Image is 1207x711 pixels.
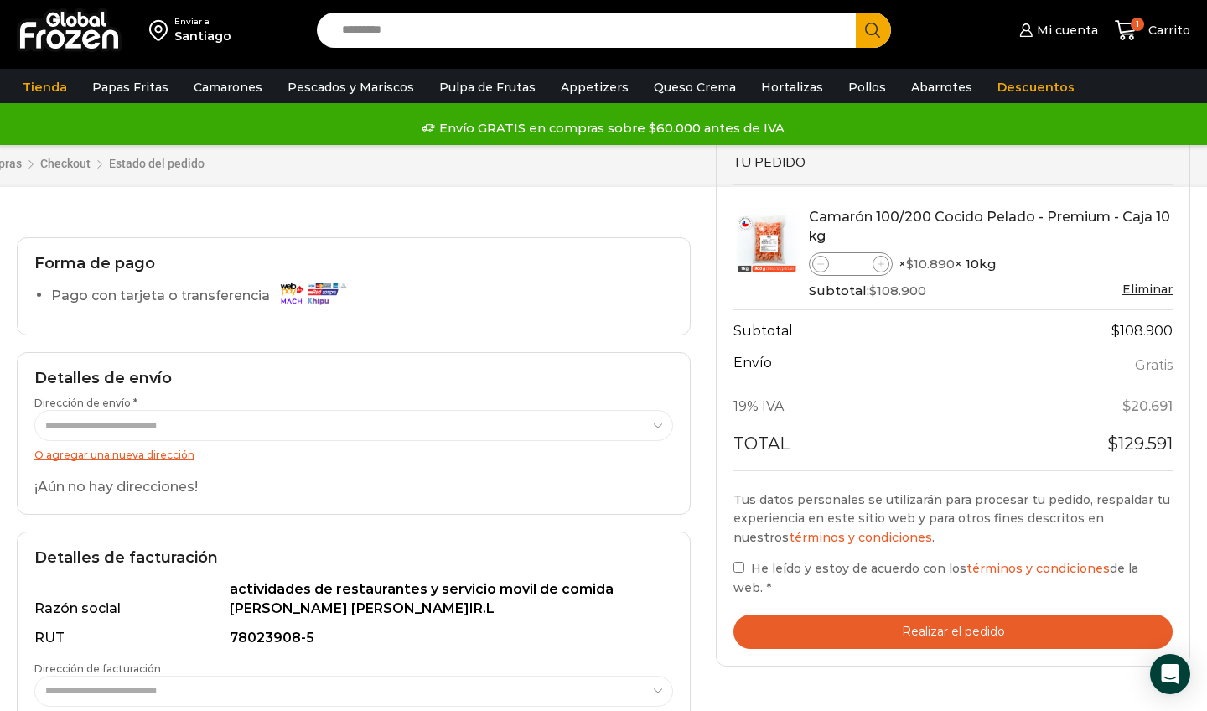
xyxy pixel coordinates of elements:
h2: Detalles de facturación [34,549,673,568]
th: Subtotal [733,309,951,350]
abbr: requerido [766,580,771,595]
select: Dirección de facturación [34,676,673,707]
span: $ [906,256,914,272]
a: 1 Carrito [1115,11,1190,50]
th: 19% IVA [733,388,951,427]
label: Pago con tarjeta o transferencia [51,282,355,311]
a: Pollos [840,71,894,103]
span: Mi cuenta [1033,22,1098,39]
a: O agregar una nueva dirección [34,449,194,461]
p: Tus datos personales se utilizarán para procesar tu pedido, respaldar tu experiencia en este siti... [733,490,1173,547]
a: Pescados y Mariscos [279,71,422,103]
span: Tu pedido [733,153,806,172]
a: términos y condiciones [789,530,932,545]
bdi: 108.900 [869,283,926,298]
th: Envío [733,350,951,388]
select: Dirección de envío * [34,410,673,441]
a: Eliminar [1122,282,1173,297]
div: Santiago [174,28,231,44]
div: ¡Aún no hay direcciones! [34,478,673,497]
div: RUT [34,629,226,648]
span: 20.691 [1122,398,1173,414]
a: Camarón 100/200 Cocido Pelado - Premium - Caja 10 kg [809,209,1170,244]
h2: Detalles de envío [34,370,673,388]
span: $ [1122,398,1131,414]
a: Mi cuenta [1015,13,1097,47]
bdi: 10.890 [906,256,955,272]
div: Enviar a [174,16,231,28]
a: Pulpa de Frutas [431,71,544,103]
div: actividades de restaurantes y servicio movil de comida [PERSON_NAME] [PERSON_NAME]IR.L [230,580,664,619]
span: $ [869,283,877,298]
a: Hortalizas [753,71,831,103]
span: Carrito [1144,22,1190,39]
span: $ [1111,323,1120,339]
span: He leído y estoy de acuerdo con los de la web. [733,561,1138,594]
label: Dirección de facturación [34,662,673,707]
div: × × 10kg [809,252,1173,276]
div: Razón social [34,599,226,619]
img: address-field-icon.svg [149,16,174,44]
div: Subtotal: [809,282,1173,300]
input: Product quantity [829,254,873,274]
bdi: 108.900 [1111,323,1173,339]
a: Tienda [14,71,75,103]
a: Abarrotes [903,71,981,103]
input: He leído y estoy de acuerdo con lostérminos y condicionesde la web. * [733,562,744,573]
a: Queso Crema [645,71,744,103]
label: Gratis [1135,354,1173,378]
a: Appetizers [552,71,637,103]
a: Papas Fritas [84,71,177,103]
span: $ [1107,433,1118,454]
button: Search button [856,13,891,48]
a: Descuentos [989,71,1083,103]
bdi: 129.591 [1107,433,1173,454]
th: Total [733,427,951,470]
button: Realizar el pedido [733,615,1173,649]
h2: Forma de pago [34,255,673,273]
label: Dirección de envío * [34,396,673,441]
div: Open Intercom Messenger [1150,654,1190,694]
a: Camarones [185,71,271,103]
img: Pago con tarjeta o transferencia [275,278,350,308]
a: términos y condiciones [966,561,1110,576]
span: 1 [1131,18,1144,31]
div: 78023908-5 [230,629,664,648]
